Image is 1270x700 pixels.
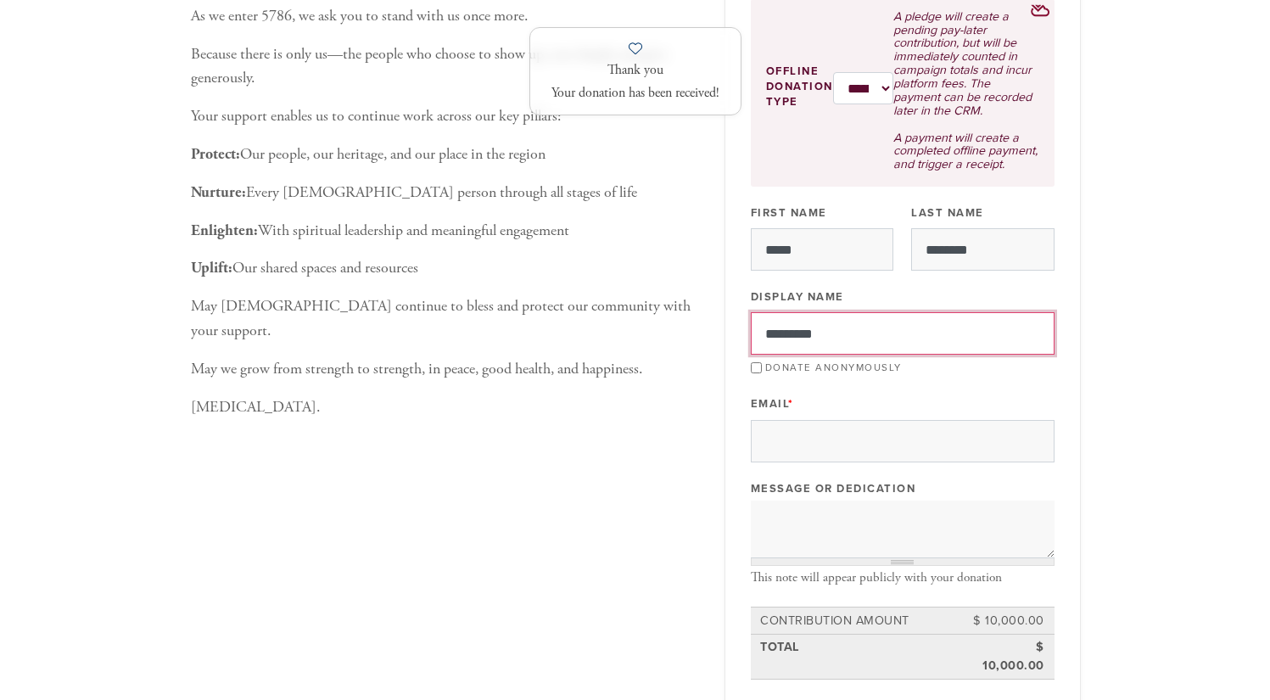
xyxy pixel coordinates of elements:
p: A payment will create a completed offline payment, and trigger a receipt. [893,132,1038,172]
div: This note will appear publicly with your donation [751,570,1055,585]
b: Nurture: [191,182,246,202]
p: Our people, our heritage, and our place in the region [191,143,698,167]
label: Email [751,396,794,412]
b: Enlighten: [191,221,258,240]
td: $ 10,000.00 [971,636,1047,677]
td: $ 10,000.00 [971,609,1047,633]
p: Our shared spaces and resources [191,256,698,281]
label: Display Name [751,289,844,305]
b: Uplift: [191,258,232,277]
p: Because there is only us—the people who choose to show up, care deeply, and give generously. [191,42,698,92]
p: May [DEMOGRAPHIC_DATA] continue to bless and protect our community with your support. [191,294,698,344]
label: First Name [751,205,827,221]
p: May we grow from strength to strength, in peace, good health, and happiness. [191,357,698,382]
td: Total [758,636,971,677]
label: Donate Anonymously [765,361,902,373]
b: Protect: [191,144,240,164]
p: A pledge will create a pending pay-later contribution, but will be immediately counted in campaig... [893,10,1038,118]
span: This field is required. [788,397,794,411]
label: Message or dedication [751,481,916,496]
p: Every [DEMOGRAPHIC_DATA] person through all stages of life [191,181,698,205]
p: With spiritual leadership and meaningful engagement [191,219,698,244]
span: Thank you [607,62,663,78]
label: Offline donation type [766,64,833,110]
label: Last Name [911,205,984,221]
p: Your support enables us to continue work across our key pillars: [191,104,698,129]
span: Your donation has been received! [551,85,719,101]
td: Contribution Amount [758,609,971,633]
p: [MEDICAL_DATA]. [191,395,698,420]
p: As we enter 5786, we ask you to stand with us once more. [191,4,698,29]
